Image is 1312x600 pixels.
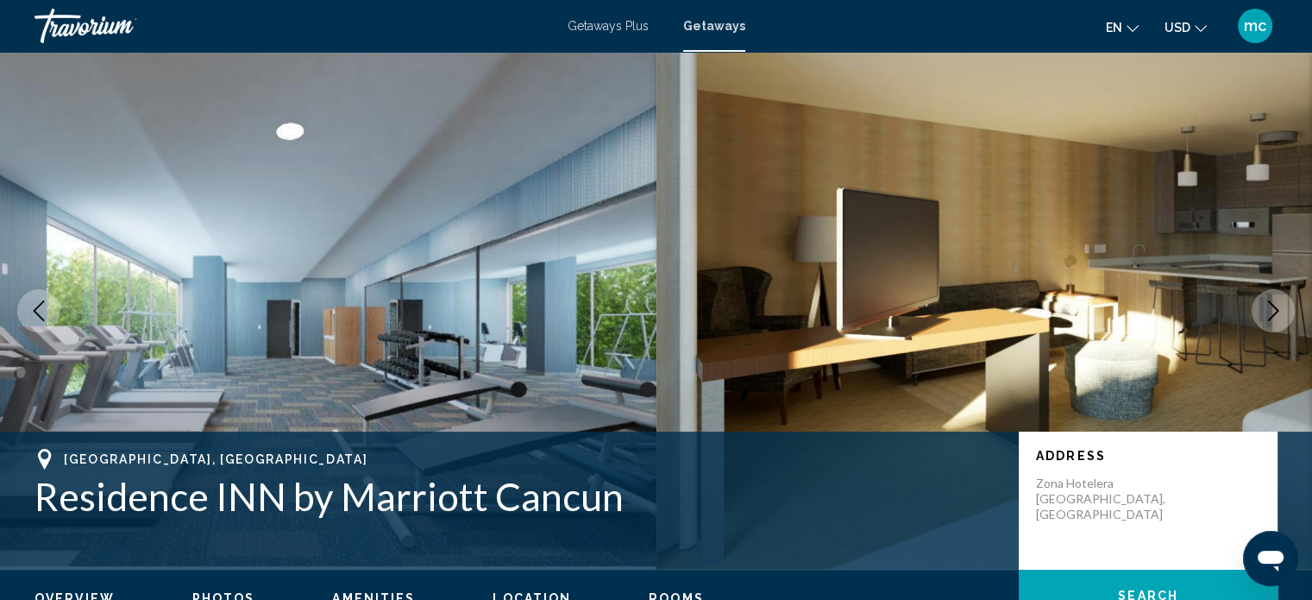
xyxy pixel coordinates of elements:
button: User Menu [1233,8,1277,44]
a: Travorium [35,9,550,43]
p: Address [1036,449,1260,463]
span: USD [1164,21,1190,35]
a: Getaways Plus [568,19,649,33]
h1: Residence INN by Marriott Cancun [35,474,1001,519]
a: Getaways [683,19,745,33]
button: Change language [1106,15,1139,40]
p: Zona Hotelera [GEOGRAPHIC_DATA], [GEOGRAPHIC_DATA] [1036,476,1174,522]
span: en [1106,21,1122,35]
button: Change currency [1164,15,1207,40]
iframe: Button to launch messaging window [1243,531,1298,586]
span: [GEOGRAPHIC_DATA], [GEOGRAPHIC_DATA] [64,452,367,466]
span: mc [1244,17,1266,35]
button: Previous image [17,289,60,332]
button: Next image [1252,289,1295,332]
